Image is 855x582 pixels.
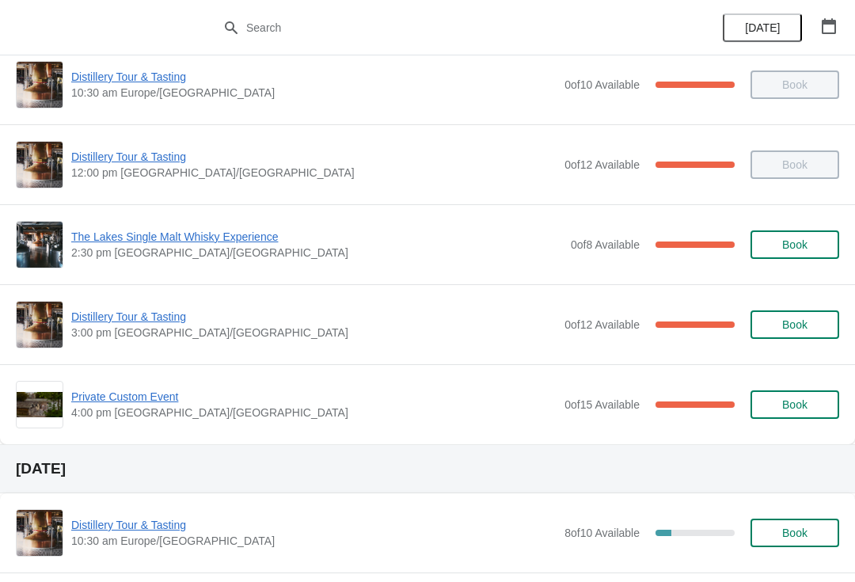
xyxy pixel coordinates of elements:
[245,13,641,42] input: Search
[17,222,63,268] img: The Lakes Single Malt Whisky Experience | | 2:30 pm Europe/London
[17,510,63,556] img: Distillery Tour & Tasting | | 10:30 am Europe/London
[71,229,563,245] span: The Lakes Single Malt Whisky Experience
[71,389,557,405] span: Private Custom Event
[564,158,640,171] span: 0 of 12 Available
[782,398,807,411] span: Book
[71,533,557,549] span: 10:30 am Europe/[GEOGRAPHIC_DATA]
[71,69,557,85] span: Distillery Tour & Tasting
[17,392,63,418] img: Private Custom Event | | 4:00 pm Europe/London
[782,527,807,539] span: Book
[71,405,557,420] span: 4:00 pm [GEOGRAPHIC_DATA]/[GEOGRAPHIC_DATA]
[723,13,802,42] button: [DATE]
[17,62,63,108] img: Distillery Tour & Tasting | | 10:30 am Europe/London
[750,519,839,547] button: Book
[71,149,557,165] span: Distillery Tour & Tasting
[71,85,557,101] span: 10:30 am Europe/[GEOGRAPHIC_DATA]
[17,142,63,188] img: Distillery Tour & Tasting | | 12:00 pm Europe/London
[745,21,780,34] span: [DATE]
[564,318,640,331] span: 0 of 12 Available
[750,310,839,339] button: Book
[564,78,640,91] span: 0 of 10 Available
[71,245,563,261] span: 2:30 pm [GEOGRAPHIC_DATA]/[GEOGRAPHIC_DATA]
[17,302,63,348] img: Distillery Tour & Tasting | | 3:00 pm Europe/London
[71,517,557,533] span: Distillery Tour & Tasting
[71,309,557,325] span: Distillery Tour & Tasting
[71,165,557,181] span: 12:00 pm [GEOGRAPHIC_DATA]/[GEOGRAPHIC_DATA]
[750,230,839,259] button: Book
[564,527,640,539] span: 8 of 10 Available
[750,390,839,419] button: Book
[71,325,557,340] span: 3:00 pm [GEOGRAPHIC_DATA]/[GEOGRAPHIC_DATA]
[782,238,807,251] span: Book
[564,398,640,411] span: 0 of 15 Available
[16,461,839,477] h2: [DATE]
[571,238,640,251] span: 0 of 8 Available
[782,318,807,331] span: Book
